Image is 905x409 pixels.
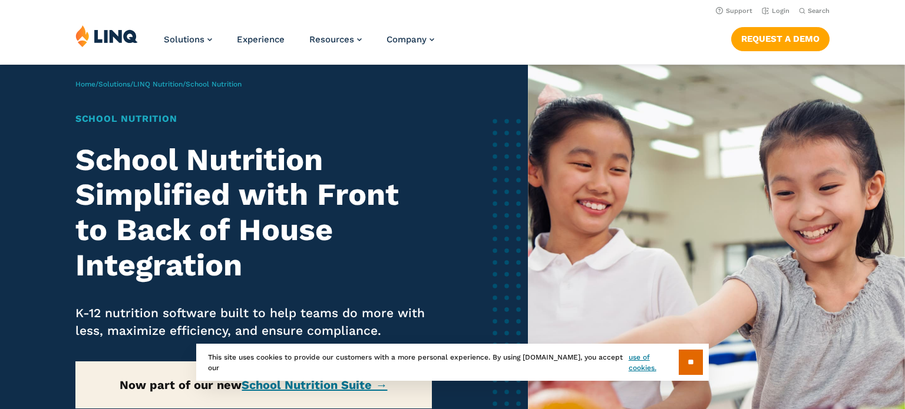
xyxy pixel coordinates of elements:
[799,6,830,15] button: Open Search Bar
[731,27,830,51] a: Request a Demo
[309,34,362,45] a: Resources
[75,304,432,340] p: K-12 nutrition software built to help teams do more with less, maximize efficiency, and ensure co...
[196,344,709,381] div: This site uses cookies to provide our customers with a more personal experience. By using [DOMAIN...
[164,34,212,45] a: Solutions
[75,112,432,126] h1: School Nutrition
[808,7,830,15] span: Search
[164,25,434,64] nav: Primary Navigation
[716,7,752,15] a: Support
[237,34,285,45] a: Experience
[387,34,427,45] span: Company
[164,34,204,45] span: Solutions
[731,25,830,51] nav: Button Navigation
[75,80,95,88] a: Home
[133,80,183,88] a: LINQ Nutrition
[762,7,790,15] a: Login
[75,25,138,47] img: LINQ | K‑12 Software
[186,80,242,88] span: School Nutrition
[387,34,434,45] a: Company
[629,352,679,373] a: use of cookies.
[75,80,242,88] span: / / /
[98,80,130,88] a: Solutions
[309,34,354,45] span: Resources
[75,142,432,283] h2: School Nutrition Simplified with Front to Back of House Integration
